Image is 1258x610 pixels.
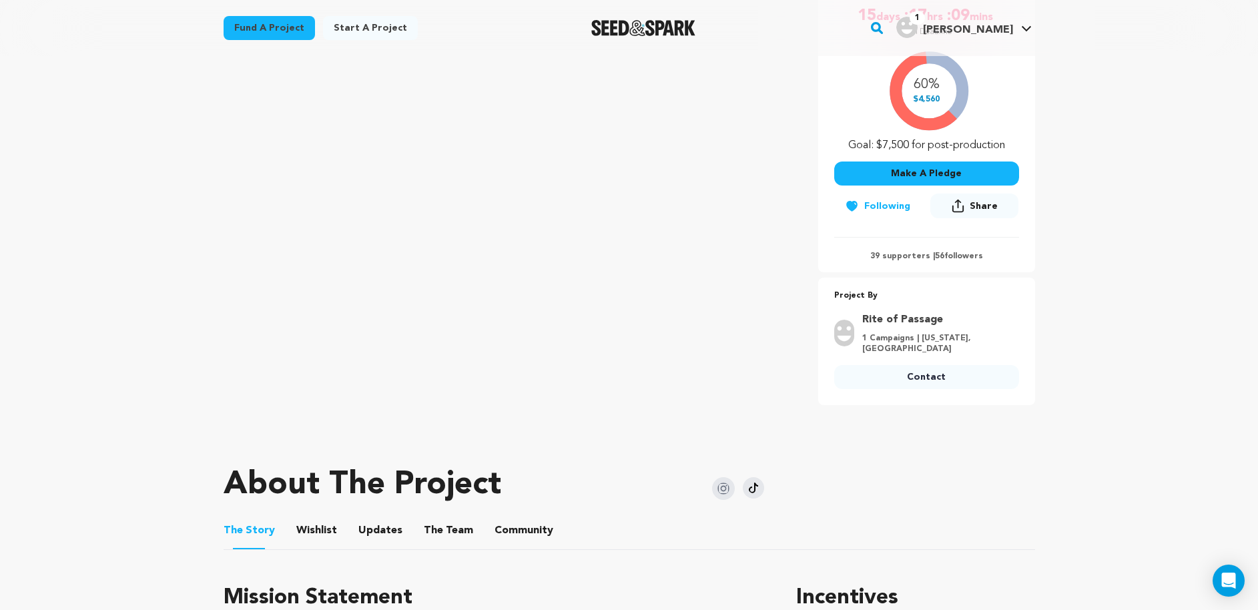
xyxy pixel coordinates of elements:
[591,20,696,36] img: Seed&Spark Logo Dark Mode
[910,11,925,25] span: 1
[930,194,1018,218] button: Share
[834,288,1019,304] p: Project By
[923,25,1013,35] span: [PERSON_NAME]
[894,14,1034,42] span: Samson B.'s Profile
[862,312,1011,328] a: Goto Rite of Passage profile
[424,523,473,539] span: Team
[323,16,418,40] a: Start a project
[930,194,1018,224] span: Share
[495,523,553,539] span: Community
[894,14,1034,38] a: Samson B.'s Profile
[834,365,1019,389] a: Contact
[358,523,402,539] span: Updates
[834,194,921,218] button: Following
[296,523,337,539] span: Wishlist
[743,477,764,499] img: Seed&Spark Tiktok Icon
[712,477,735,500] img: Seed&Spark Instagram Icon
[834,251,1019,262] p: 39 supporters | followers
[896,17,1013,38] div: Samson B.'s Profile
[862,333,1011,354] p: 1 Campaigns | [US_STATE], [GEOGRAPHIC_DATA]
[1213,565,1245,597] div: Open Intercom Messenger
[834,162,1019,186] button: Make A Pledge
[224,469,501,501] h1: About The Project
[834,320,854,346] img: user.png
[224,523,243,539] span: The
[224,523,275,539] span: Story
[424,523,443,539] span: The
[896,17,918,38] img: user.png
[591,20,696,36] a: Seed&Spark Homepage
[935,252,944,260] span: 56
[970,200,998,213] span: Share
[224,16,315,40] a: Fund a project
